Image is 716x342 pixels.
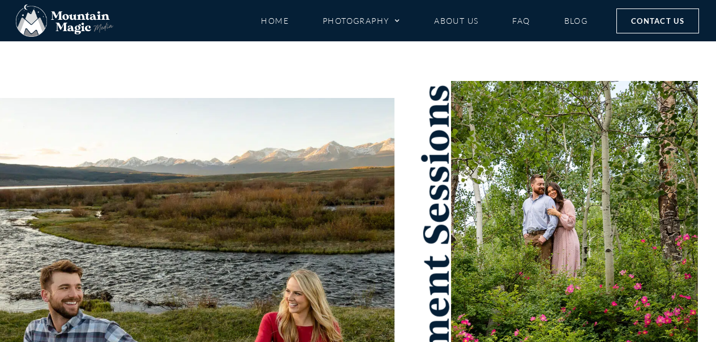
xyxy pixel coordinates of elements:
[16,5,113,37] img: Mountain Magic Media photography logo Crested Butte Photographer
[261,11,588,31] nav: Menu
[434,11,478,31] a: About Us
[631,15,684,27] span: Contact Us
[616,8,699,33] a: Contact Us
[512,11,530,31] a: FAQ
[261,11,289,31] a: Home
[323,11,400,31] a: Photography
[564,11,588,31] a: Blog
